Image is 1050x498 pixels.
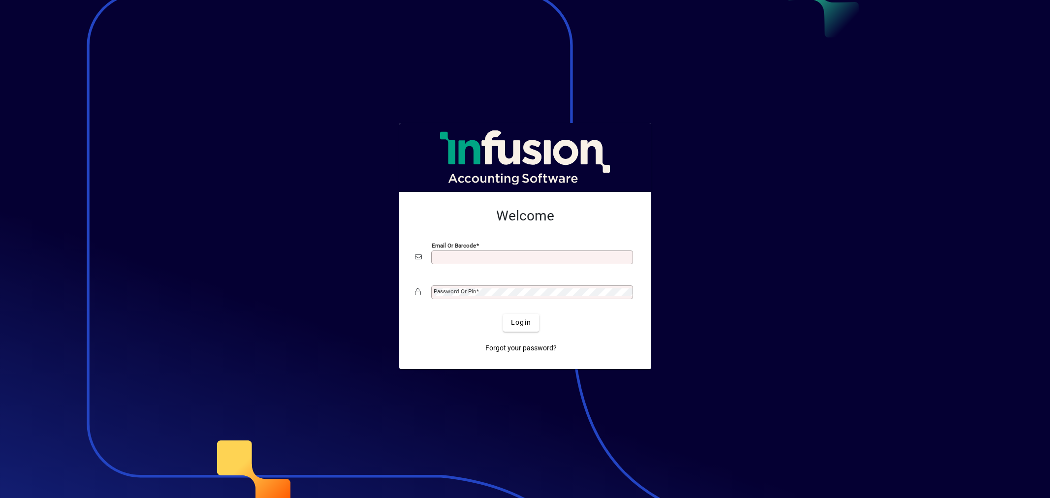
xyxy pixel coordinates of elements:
[511,317,531,328] span: Login
[485,343,557,353] span: Forgot your password?
[415,208,636,224] h2: Welcome
[481,340,561,357] a: Forgot your password?
[503,314,539,332] button: Login
[432,242,476,249] mat-label: Email or Barcode
[434,288,476,295] mat-label: Password or Pin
